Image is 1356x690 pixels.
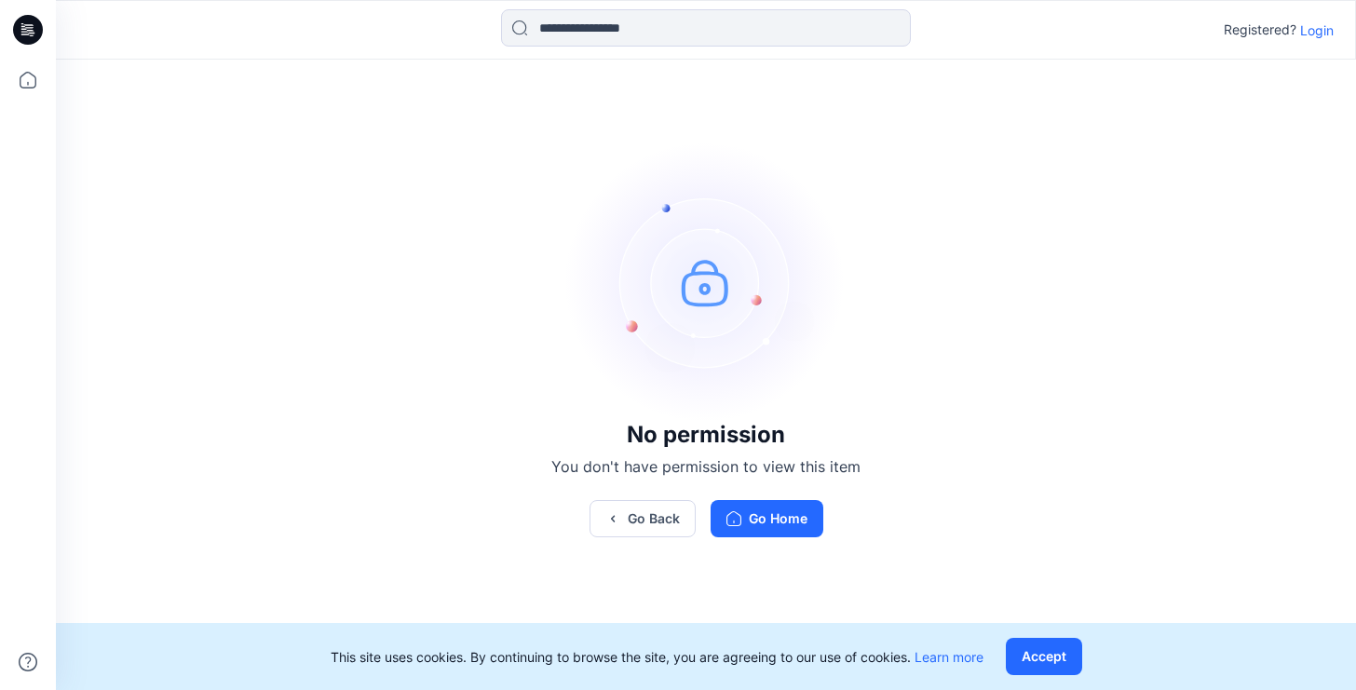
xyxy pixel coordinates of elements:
[551,422,861,448] h3: No permission
[1300,20,1334,40] p: Login
[915,649,983,665] a: Learn more
[551,455,861,478] p: You don't have permission to view this item
[1006,638,1082,675] button: Accept
[1224,19,1296,41] p: Registered?
[590,500,696,537] button: Go Back
[566,142,846,422] img: no-perm.svg
[711,500,823,537] button: Go Home
[331,647,983,667] p: This site uses cookies. By continuing to browse the site, you are agreeing to our use of cookies.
